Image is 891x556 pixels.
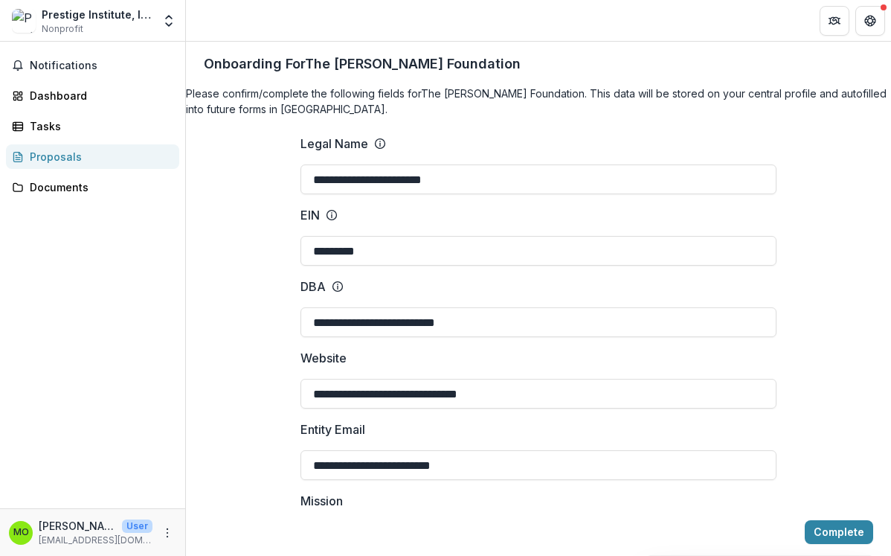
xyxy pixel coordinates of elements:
p: Legal Name [300,135,368,153]
a: Proposals [6,144,179,169]
p: Onboarding For The [PERSON_NAME] Foundation [204,54,521,74]
h4: Please confirm/complete the following fields for The [PERSON_NAME] Foundation . This data will be... [186,86,891,117]
div: Documents [30,179,167,195]
p: [PERSON_NAME] [39,518,116,534]
p: DBA [300,278,326,295]
p: Website [300,349,347,367]
p: Entity Email [300,421,365,438]
div: Tasks [30,118,167,134]
div: Michael Obringer [13,528,29,537]
a: Tasks [6,114,179,138]
button: Open entity switcher [158,6,179,36]
p: [EMAIL_ADDRESS][DOMAIN_NAME] [39,534,152,547]
img: Prestige Institute, Inc. [12,9,36,33]
a: Documents [6,175,179,199]
button: Partners [820,6,849,36]
button: Complete [805,520,873,544]
div: Prestige Institute, Inc. [42,7,152,22]
span: Nonprofit [42,22,83,36]
div: Dashboard [30,88,167,103]
a: Dashboard [6,83,179,108]
div: Proposals [30,149,167,164]
button: Get Help [855,6,885,36]
p: EIN [300,206,320,224]
button: Notifications [6,54,179,77]
p: Mission [300,492,343,510]
button: More [158,524,176,542]
span: Notifications [30,60,173,72]
p: User [122,520,152,533]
